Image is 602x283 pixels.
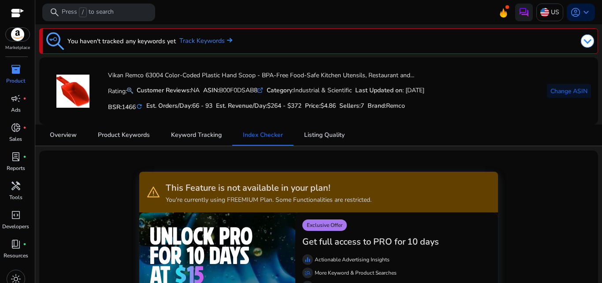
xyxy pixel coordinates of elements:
[11,64,21,75] span: inventory_2
[581,7,591,18] span: keyboard_arrow_down
[9,193,22,201] p: Tools
[192,102,212,110] span: 66 - 93
[216,102,301,110] h5: Est. Revenue/Day:
[108,102,143,111] h5: BSR:
[166,183,372,193] h3: This Feature is not available in your plan!
[315,256,390,264] p: Actionable Advertising Insights
[11,106,21,114] p: Ads
[23,155,26,158] span: fiber_manual_record
[146,102,212,110] h5: Est. Orders/Day:
[67,36,176,46] h3: You haven't tracked any keywords yet
[6,77,25,85] p: Product
[267,86,352,95] div: Industrial & Scientific
[203,86,263,95] div: B00F0DSAB8
[551,4,559,20] p: US
[11,151,21,162] span: lab_profile
[225,38,232,43] img: arrow-right.svg
[304,269,311,276] span: manage_search
[547,84,591,98] button: Change ASIN
[305,102,336,110] h5: Price:
[137,86,200,95] div: NA
[243,132,283,138] span: Index Checker
[49,7,60,18] span: search
[136,102,143,111] mat-icon: refresh
[9,135,22,143] p: Sales
[570,7,581,18] span: account_circle
[7,164,25,172] p: Reports
[62,8,114,17] p: Press to search
[302,219,347,231] p: Exclusive Offer
[23,97,26,100] span: fiber_manual_record
[4,252,28,260] p: Resources
[108,85,133,96] p: Rating:
[11,210,21,220] span: code_blocks
[108,72,424,79] h4: Vikan Remco 63004 Color-Coded Plastic Hand Scoop - BPA-Free Food-Safe Kitchen Utensils, Restauran...
[550,87,587,96] span: Change ASIN
[304,256,311,263] span: equalizer
[581,34,594,48] img: dropdown-arrow.svg
[5,45,30,51] p: Marketplace
[267,102,301,110] span: $264 - $372
[23,126,26,129] span: fiber_manual_record
[137,86,191,94] b: Customer Reviews:
[267,86,294,94] b: Category:
[79,8,87,17] span: /
[46,32,64,50] img: keyword-tracking.svg
[339,102,364,110] h5: Sellers:
[23,242,26,246] span: fiber_manual_record
[56,75,89,108] img: 410+GAFOtZL.jpg
[368,102,385,110] span: Brand
[203,86,219,94] b: ASIN:
[355,86,424,95] div: : [DATE]
[166,195,372,204] p: You're currently using FREEMIUM Plan. Some Functionalities are restricted.
[302,237,405,247] h3: Get full access to PRO for
[368,102,405,110] h5: :
[2,223,29,230] p: Developers
[11,122,21,133] span: donut_small
[11,93,21,104] span: campaign
[6,28,30,41] img: amazon.svg
[355,86,402,94] b: Last Updated on
[407,237,439,247] h3: 10 days
[98,132,150,138] span: Product Keywords
[50,132,77,138] span: Overview
[320,102,336,110] span: $4.86
[386,102,405,110] span: Remco
[179,36,232,46] a: Track Keywords
[540,8,549,17] img: us.svg
[146,185,160,199] span: warning
[171,132,222,138] span: Keyword Tracking
[122,103,136,111] span: 1466
[360,102,364,110] span: 7
[304,132,345,138] span: Listing Quality
[315,269,397,277] p: More Keyword & Product Searches
[11,239,21,249] span: book_4
[11,181,21,191] span: handyman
